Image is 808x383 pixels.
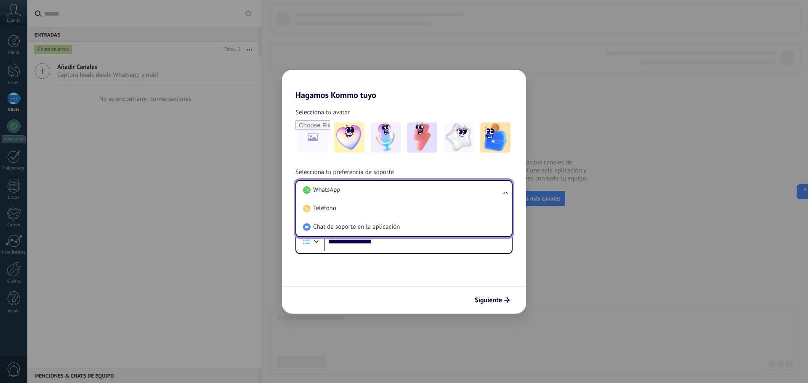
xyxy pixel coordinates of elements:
[313,186,340,194] span: WhatsApp
[334,122,364,153] img: -1.jpeg
[444,122,474,153] img: -4.jpeg
[475,297,502,303] span: Siguiente
[295,168,394,177] span: Selecciona tu preferencia de soporte
[480,122,510,153] img: -5.jpeg
[313,223,400,231] span: Chat de soporte en la aplicación
[299,233,315,251] div: Argentina: + 54
[471,293,513,307] button: Siguiente
[295,108,350,117] span: Selecciona tu avatar
[371,122,401,153] img: -2.jpeg
[282,70,526,100] h2: Hagamos Kommo tuyo
[313,204,336,213] span: Teléfono
[407,122,437,153] img: -3.jpeg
